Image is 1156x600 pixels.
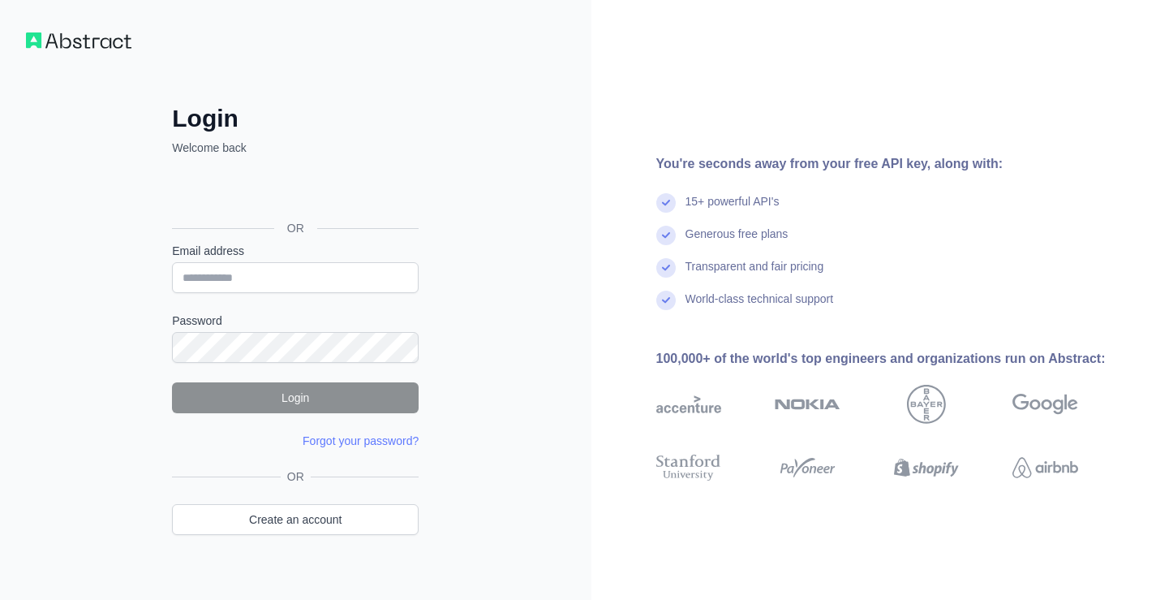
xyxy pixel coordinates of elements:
img: airbnb [1012,451,1078,484]
label: Email address [172,243,419,259]
h2: Login [172,104,419,133]
iframe: Pulsante Accedi con Google [164,174,423,209]
img: payoneer [775,451,840,484]
a: Create an account [172,504,419,535]
span: OR [274,220,317,236]
img: check mark [656,258,676,278]
div: 100,000+ of the world's top engineers and organizations run on Abstract: [656,349,1131,369]
p: Welcome back [172,140,419,156]
img: Workflow [26,32,131,49]
div: World-class technical support [685,291,834,323]
img: bayer [907,385,946,424]
img: accenture [656,385,722,424]
div: Transparent and fair pricing [685,258,824,291]
span: OR [281,468,311,485]
button: Login [172,382,419,413]
img: check mark [656,226,676,245]
img: check mark [656,193,676,213]
div: Generous free plans [685,226,789,258]
img: nokia [775,385,840,424]
img: shopify [894,451,960,484]
a: Forgot your password? [303,434,419,447]
label: Password [172,313,419,329]
img: google [1012,385,1078,424]
img: stanford university [656,451,722,484]
img: check mark [656,291,676,310]
div: 15+ powerful API's [685,193,780,226]
div: You're seconds away from your free API key, along with: [656,154,1131,174]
